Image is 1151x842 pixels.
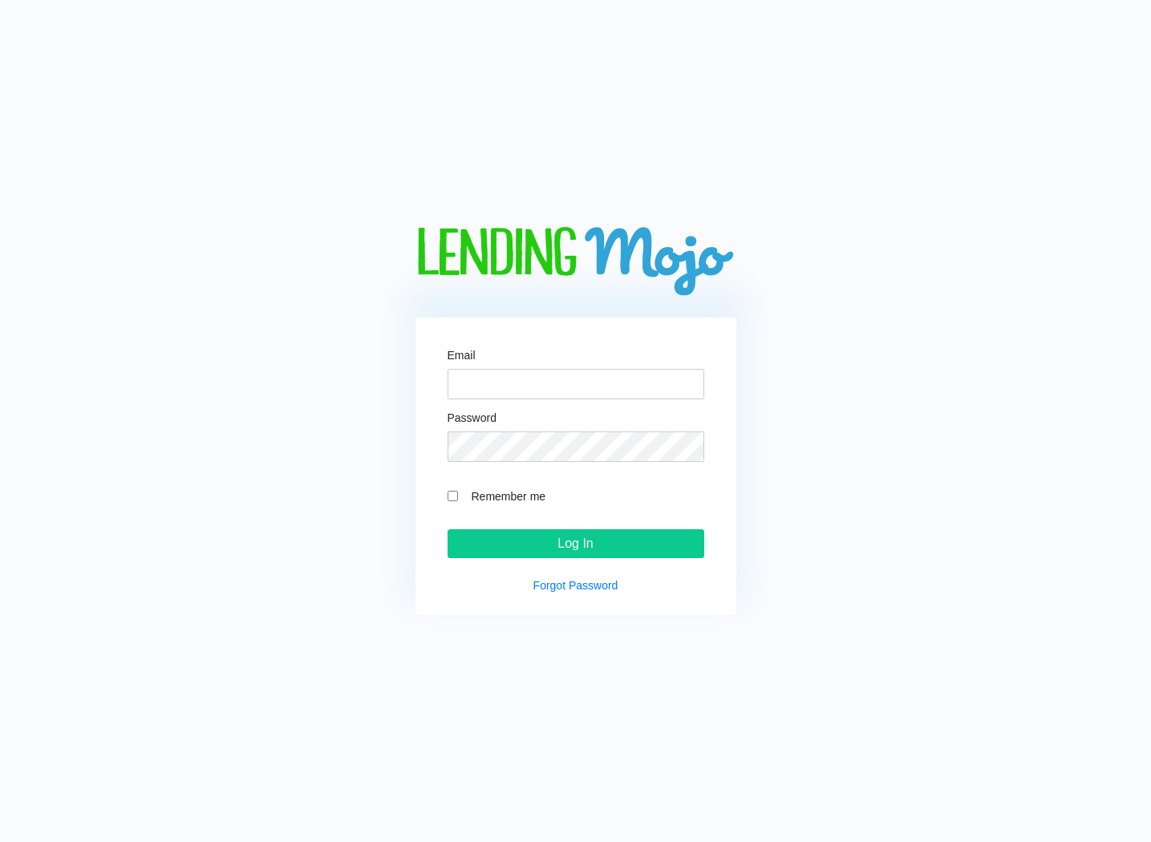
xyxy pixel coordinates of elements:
[448,412,496,423] label: Password
[448,350,476,361] label: Email
[448,529,704,558] input: Log In
[464,487,704,505] label: Remember me
[533,579,618,592] a: Forgot Password
[415,227,736,298] img: logo-big.png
